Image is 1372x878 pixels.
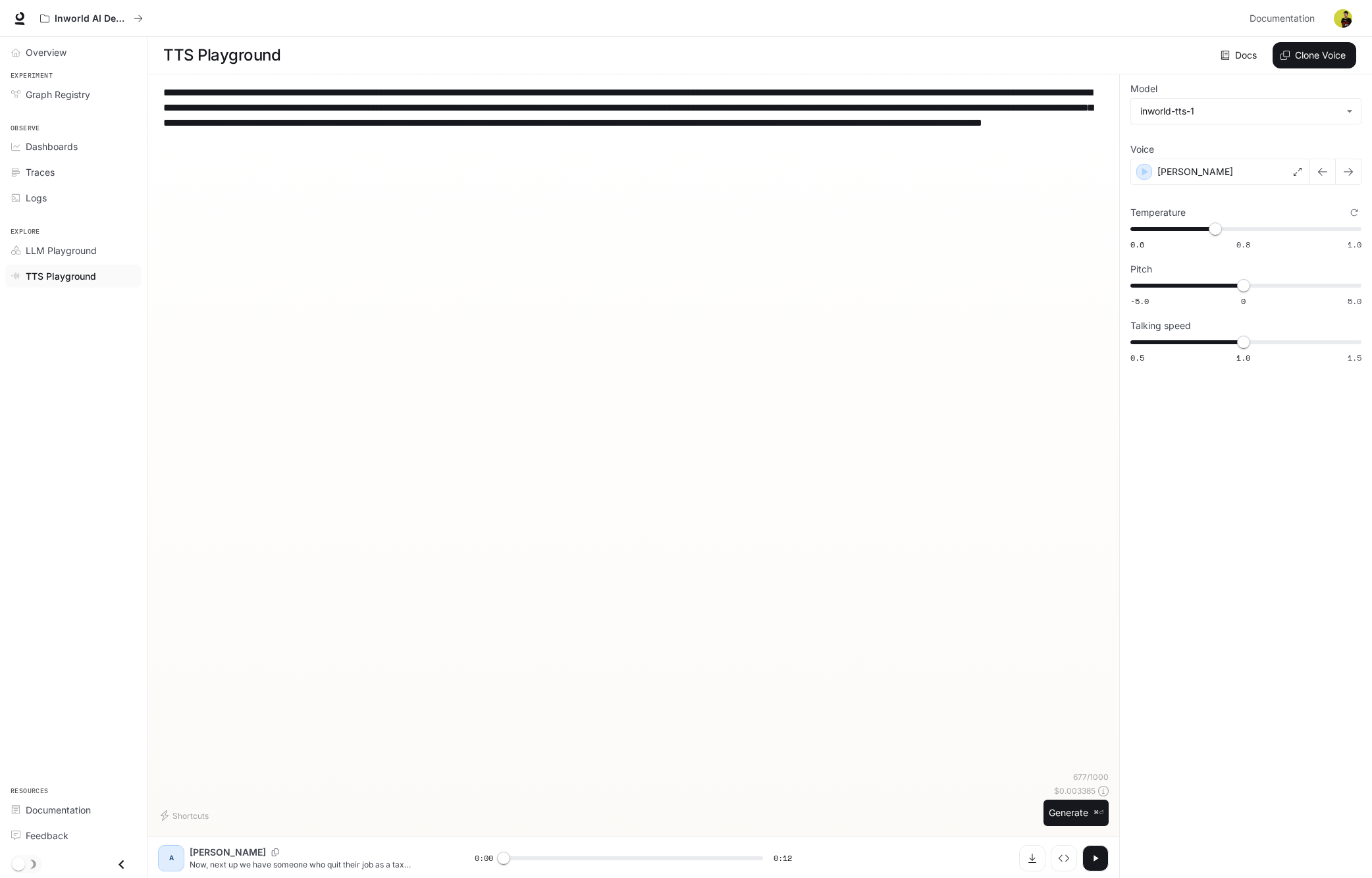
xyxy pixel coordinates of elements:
span: 0.6 [1130,239,1144,250]
a: Documentation [5,798,142,821]
span: Feedback [26,829,68,842]
p: Voice [1130,145,1154,154]
a: Overview [5,41,142,64]
span: 0 [1241,296,1246,307]
p: Pitch [1130,265,1152,274]
span: 1.0 [1236,352,1250,363]
p: [PERSON_NAME] [1157,165,1233,178]
p: Model [1130,84,1157,93]
span: Overview [26,45,66,59]
div: inworld-tts-1 [1140,105,1340,118]
a: Documentation [1244,5,1325,32]
div: A [161,848,182,869]
span: Dark mode toggle [12,856,25,871]
button: Inspect [1051,845,1077,871]
p: Inworld AI Demos [55,13,128,24]
button: Reset to default [1347,205,1361,220]
a: LLM Playground [5,239,142,262]
span: 1.0 [1348,239,1361,250]
a: Feedback [5,824,142,847]
button: Close drawer [107,851,136,878]
span: Dashboards [26,140,78,153]
span: 0:12 [774,852,792,865]
button: Shortcuts [158,805,214,826]
button: Copy Voice ID [266,848,284,856]
a: Dashboards [5,135,142,158]
span: -5.0 [1130,296,1149,307]
a: Logs [5,186,142,209]
a: Graph Registry [5,83,142,106]
button: Download audio [1019,845,1045,871]
span: TTS Playground [26,269,96,283]
span: LLM Playground [26,244,97,257]
span: 0.5 [1130,352,1144,363]
button: Generate⌘⏎ [1043,800,1109,827]
span: 1.5 [1348,352,1361,363]
a: Traces [5,161,142,184]
span: Graph Registry [26,88,90,101]
span: Traces [26,165,55,179]
a: Docs [1218,42,1262,68]
button: User avatar [1330,5,1356,32]
button: Clone Voice [1273,42,1356,68]
img: User avatar [1334,9,1352,28]
h1: TTS Playground [163,42,280,68]
div: inworld-tts-1 [1131,99,1361,124]
span: Documentation [1250,11,1315,27]
p: Talking speed [1130,321,1191,330]
span: 0:00 [475,852,493,865]
p: ⌘⏎ [1094,809,1103,817]
p: $ 0.003385 [1054,785,1095,796]
button: All workspaces [34,5,149,32]
span: 0.8 [1236,239,1250,250]
p: [PERSON_NAME] [190,846,266,859]
p: Temperature [1130,208,1186,217]
p: 677 / 1000 [1073,771,1109,783]
span: Logs [26,191,47,205]
span: Documentation [26,803,91,817]
span: 5.0 [1348,296,1361,307]
a: TTS Playground [5,265,142,288]
p: Now, next up we have someone who quit their job as a tax accountant last month to pursue comedy f... [190,859,443,870]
